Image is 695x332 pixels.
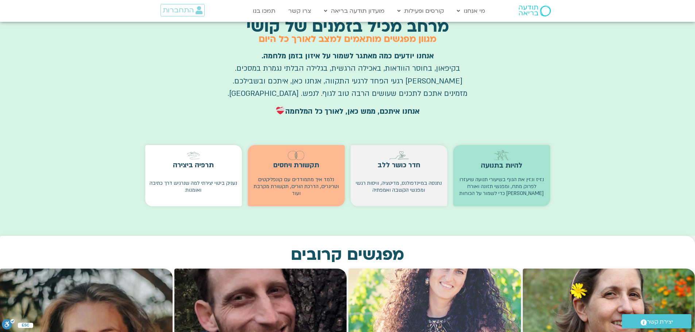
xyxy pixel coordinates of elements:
p: תקשורת ויחסים [273,162,319,169]
h2: מפגשים קרובים [291,246,404,263]
p: נזיז ונזין את הגוף בשיעורי תנועה שיעזרו לפרוק מתח, ומפגשי תזונה ואורח [PERSON_NAME] כדי לשמור על ... [457,176,547,197]
img: תודעה בריאה [519,5,551,16]
h1: מרחב מכיל בזמנים של קושי [246,18,449,35]
img: ❤️‍🩹 [276,106,285,115]
p: נלמד איך מתמודדים עם קונפליקטים וטריגרים, הדרכת הורים, תקשורת מקרבת ועוד [251,176,341,197]
span: יצירת קשר [647,317,673,327]
p: תרפיה ביצירה [173,162,214,169]
h2: מגוון מפגשים מותאמים למצב לאורך כל היום [194,34,501,44]
p: נתנסה במיינדפולנס, מדיטציה, וויסות רגשי ומפגשי הקשבה ואמפתיה [354,180,444,194]
a: יצירת קשר [622,314,691,328]
a: מועדון תודעה בריאה [320,4,388,18]
p: חדר כושר ללב [378,162,420,169]
a: צרו קשר [285,4,315,18]
a: תמכו בנו [249,4,279,18]
strong: אנחנו איתכם, ממש כאן, לאורך כל המלחמה [275,106,419,116]
span: התחברות [163,6,194,14]
p: להיות בתנועה [481,162,522,169]
strong: אנחנו יודעים כמה מאתגר לשמור על איזון בזמן מלחמה. [262,51,434,61]
a: מי אנחנו [453,4,489,18]
p: נעניק ביטוי יצירתי למה שנרגיש דרך כתיבה ואומנות [149,180,239,194]
p: בקיפאון, בחוסר הוודאות, באכילה הרגשית, בגלילה הבלתי נגמרת במסכים. [PERSON_NAME] רגעי הפחד לרגעי ה... [194,50,501,100]
a: קורסים ופעילות [394,4,448,18]
a: התחברות [161,4,205,16]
